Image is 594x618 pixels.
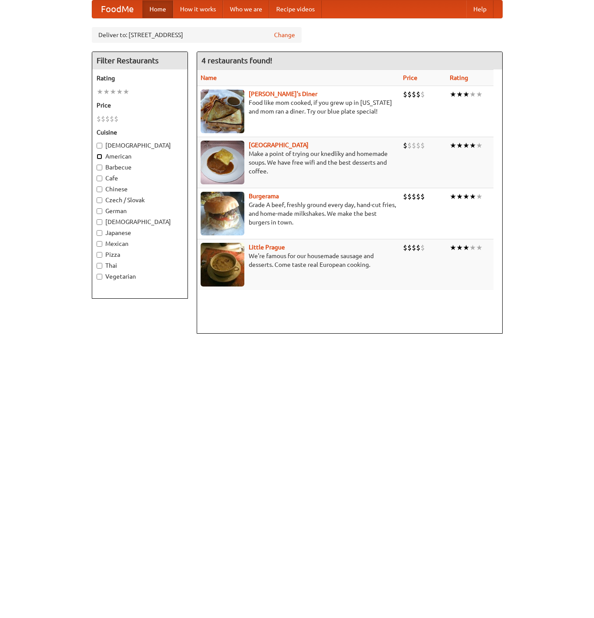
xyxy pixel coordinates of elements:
[412,243,416,252] li: $
[97,196,183,204] label: Czech / Slovak
[201,243,244,287] img: littleprague.jpg
[97,272,183,281] label: Vegetarian
[469,243,476,252] li: ★
[420,192,425,201] li: $
[249,142,309,148] a: [GEOGRAPHIC_DATA]
[110,87,116,97] li: ★
[97,274,102,280] input: Vegetarian
[97,219,102,225] input: [DEMOGRAPHIC_DATA]
[97,261,183,270] label: Thai
[97,74,183,83] h5: Rating
[97,143,102,148] input: [DEMOGRAPHIC_DATA]
[97,141,183,150] label: [DEMOGRAPHIC_DATA]
[450,90,456,99] li: ★
[201,200,396,227] p: Grade A beef, freshly ground every day, hand-cut fries, and home-made milkshakes. We make the bes...
[201,192,244,235] img: burgerama.jpg
[142,0,173,18] a: Home
[469,192,476,201] li: ★
[249,244,285,251] a: Little Prague
[97,230,102,236] input: Japanese
[97,239,183,248] label: Mexican
[476,192,483,201] li: ★
[249,90,317,97] a: [PERSON_NAME]'s Diner
[450,141,456,150] li: ★
[97,128,183,137] h5: Cuisine
[249,193,279,200] a: Burgerama
[412,90,416,99] li: $
[463,90,469,99] li: ★
[403,243,407,252] li: $
[416,192,420,201] li: $
[201,56,272,65] ng-pluralize: 4 restaurants found!
[105,114,110,124] li: $
[407,243,412,252] li: $
[463,141,469,150] li: ★
[201,149,396,176] p: Make a point of trying our knedlíky and homemade soups. We have free wifi and the best desserts a...
[97,207,183,215] label: German
[97,176,102,181] input: Cafe
[114,114,118,124] li: $
[201,90,244,133] img: sallys.jpg
[407,90,412,99] li: $
[103,87,110,97] li: ★
[456,192,463,201] li: ★
[476,243,483,252] li: ★
[97,154,102,159] input: American
[116,87,123,97] li: ★
[97,165,102,170] input: Barbecue
[463,243,469,252] li: ★
[97,101,183,110] h5: Price
[97,218,183,226] label: [DEMOGRAPHIC_DATA]
[476,90,483,99] li: ★
[416,141,420,150] li: $
[476,141,483,150] li: ★
[201,98,396,116] p: Food like mom cooked, if you grew up in [US_STATE] and mom ran a diner. Try our blue plate special!
[97,186,102,192] input: Chinese
[223,0,269,18] a: Who we are
[456,243,463,252] li: ★
[101,114,105,124] li: $
[412,141,416,150] li: $
[97,228,183,237] label: Japanese
[450,243,456,252] li: ★
[92,27,302,43] div: Deliver to: [STREET_ADDRESS]
[469,90,476,99] li: ★
[123,87,129,97] li: ★
[201,252,396,269] p: We're famous for our housemade sausage and desserts. Come taste real European cooking.
[97,197,102,203] input: Czech / Slovak
[92,0,142,18] a: FoodMe
[269,0,322,18] a: Recipe videos
[97,263,102,269] input: Thai
[403,192,407,201] li: $
[201,141,244,184] img: czechpoint.jpg
[403,141,407,150] li: $
[456,141,463,150] li: ★
[450,192,456,201] li: ★
[97,208,102,214] input: German
[97,250,183,259] label: Pizza
[466,0,493,18] a: Help
[97,185,183,193] label: Chinese
[450,74,468,81] a: Rating
[403,74,417,81] a: Price
[420,141,425,150] li: $
[412,192,416,201] li: $
[97,163,183,172] label: Barbecue
[469,141,476,150] li: ★
[274,31,295,39] a: Change
[416,243,420,252] li: $
[407,141,412,150] li: $
[407,192,412,201] li: $
[463,192,469,201] li: ★
[97,114,101,124] li: $
[92,52,188,69] h4: Filter Restaurants
[201,74,217,81] a: Name
[420,243,425,252] li: $
[403,90,407,99] li: $
[97,87,103,97] li: ★
[97,152,183,161] label: American
[97,174,183,183] label: Cafe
